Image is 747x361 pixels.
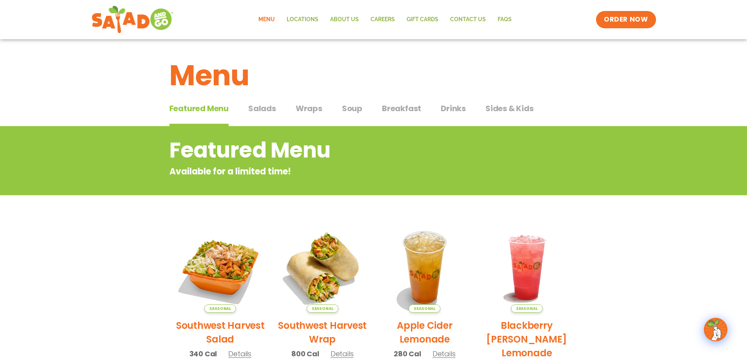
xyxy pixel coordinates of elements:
[189,348,217,359] span: 340 Cal
[492,11,518,29] a: FAQs
[380,222,470,313] img: Product photo for Apple Cider Lemonade
[248,103,276,114] span: Salads
[296,103,322,114] span: Wraps
[253,11,281,29] a: Menu
[169,100,578,126] div: Tabbed content
[409,304,440,313] span: Seasonal
[380,319,470,346] h2: Apple Cider Lemonade
[169,134,515,166] h2: Featured Menu
[444,11,492,29] a: Contact Us
[277,222,368,313] img: Product photo for Southwest Harvest Wrap
[307,304,338,313] span: Seasonal
[482,222,572,313] img: Product photo for Blackberry Bramble Lemonade
[441,103,466,114] span: Drinks
[511,304,543,313] span: Seasonal
[485,103,534,114] span: Sides & Kids
[91,4,174,35] img: new-SAG-logo-768×292
[324,11,365,29] a: About Us
[331,349,354,359] span: Details
[291,348,319,359] span: 800 Cal
[169,103,229,114] span: Featured Menu
[175,319,266,346] h2: Southwest Harvest Salad
[401,11,444,29] a: GIFT CARDS
[175,222,266,313] img: Product photo for Southwest Harvest Salad
[204,304,236,313] span: Seasonal
[482,319,572,360] h2: Blackberry [PERSON_NAME] Lemonade
[277,319,368,346] h2: Southwest Harvest Wrap
[169,54,578,97] h1: Menu
[253,11,518,29] nav: Menu
[394,348,421,359] span: 280 Cal
[433,349,456,359] span: Details
[169,165,515,178] p: Available for a limited time!
[705,319,727,341] img: wpChatIcon
[596,11,656,28] a: ORDER NOW
[228,349,251,359] span: Details
[365,11,401,29] a: Careers
[342,103,362,114] span: Soup
[382,103,421,114] span: Breakfast
[281,11,324,29] a: Locations
[604,15,648,24] span: ORDER NOW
